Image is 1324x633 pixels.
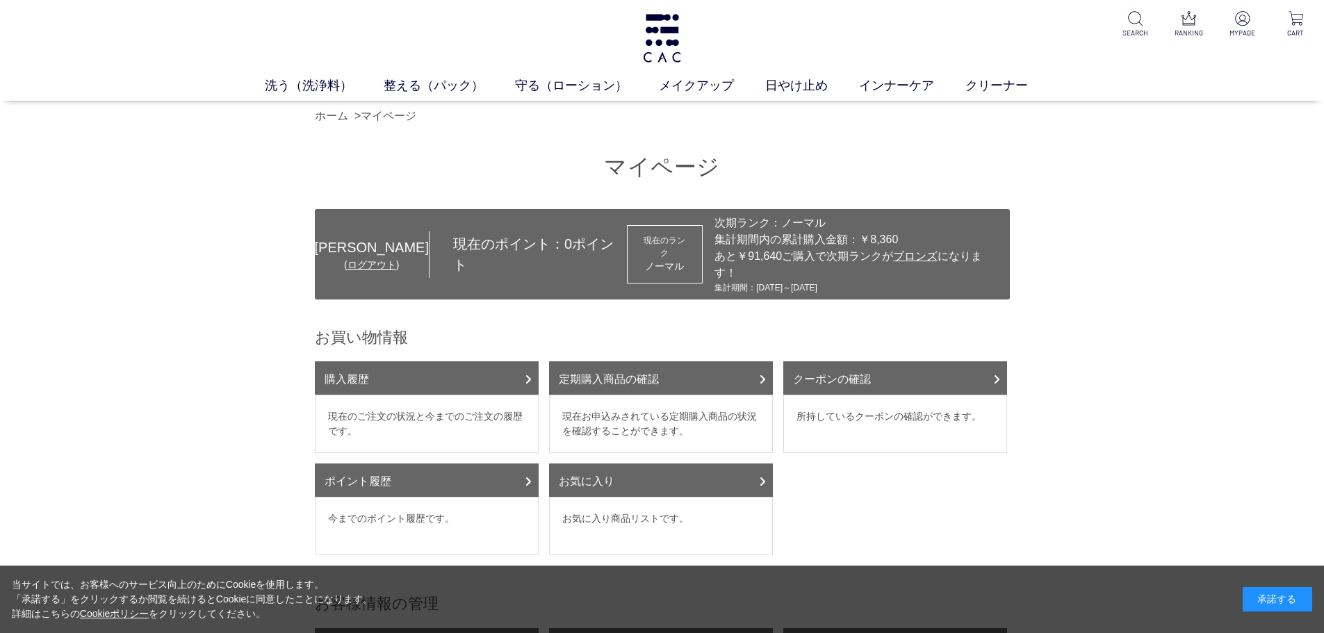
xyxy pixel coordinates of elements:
div: あと￥91,640ご購入で次期ランクが になります！ [714,248,1002,281]
a: 整える（パック） [384,76,515,95]
div: 承諾する [1243,587,1312,611]
a: マイページ [361,110,416,122]
span: 0 [564,236,572,252]
dd: 現在のご注文の状況と今までのご注文の履歴です。 [315,395,539,453]
h2: お買い物情報 [315,327,1010,347]
a: 日やけ止め [765,76,859,95]
div: 集計期間内の累計購入金額：￥8,360 [714,231,1002,248]
a: クーポンの確認 [783,361,1007,395]
a: RANKING [1172,11,1206,38]
p: CART [1279,28,1313,38]
div: [PERSON_NAME] [315,237,429,258]
dt: 現在のランク [640,234,690,259]
div: ( ) [315,258,429,272]
a: 守る（ローション） [515,76,659,95]
dd: 現在お申込みされている定期購入商品の状況を確認することができます。 [549,395,773,453]
a: CART [1279,11,1313,38]
div: ノーマル [640,259,690,274]
a: ポイント履歴 [315,463,539,497]
a: メイクアップ [659,76,765,95]
a: 購入履歴 [315,361,539,395]
dd: 今までのポイント履歴です。 [315,497,539,555]
a: SEARCH [1118,11,1152,38]
a: クリーナー [965,76,1059,95]
p: SEARCH [1118,28,1152,38]
div: 集計期間：[DATE]～[DATE] [714,281,1002,294]
a: 定期購入商品の確認 [549,361,773,395]
dd: お気に入り商品リストです。 [549,497,773,555]
img: logo [641,14,683,63]
a: Cookieポリシー [80,608,149,619]
a: ログアウト [348,259,396,270]
p: RANKING [1172,28,1206,38]
a: MYPAGE [1225,11,1259,38]
a: インナーケア [859,76,965,95]
dd: 所持しているクーポンの確認ができます。 [783,395,1007,453]
div: 次期ランク：ノーマル [714,215,1002,231]
a: 洗う（洗浄料） [265,76,384,95]
li: > [354,108,420,124]
h1: マイページ [315,152,1010,182]
span: ブロンズ [893,250,938,262]
a: お気に入り [549,463,773,497]
div: 当サイトでは、お客様へのサービス向上のためにCookieを使用します。 「承諾する」をクリックするか閲覧を続けるとCookieに同意したことになります。 詳細はこちらの をクリックしてください。 [12,577,373,621]
p: MYPAGE [1225,28,1259,38]
div: 現在のポイント： ポイント [430,233,627,275]
a: ホーム [315,110,348,122]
